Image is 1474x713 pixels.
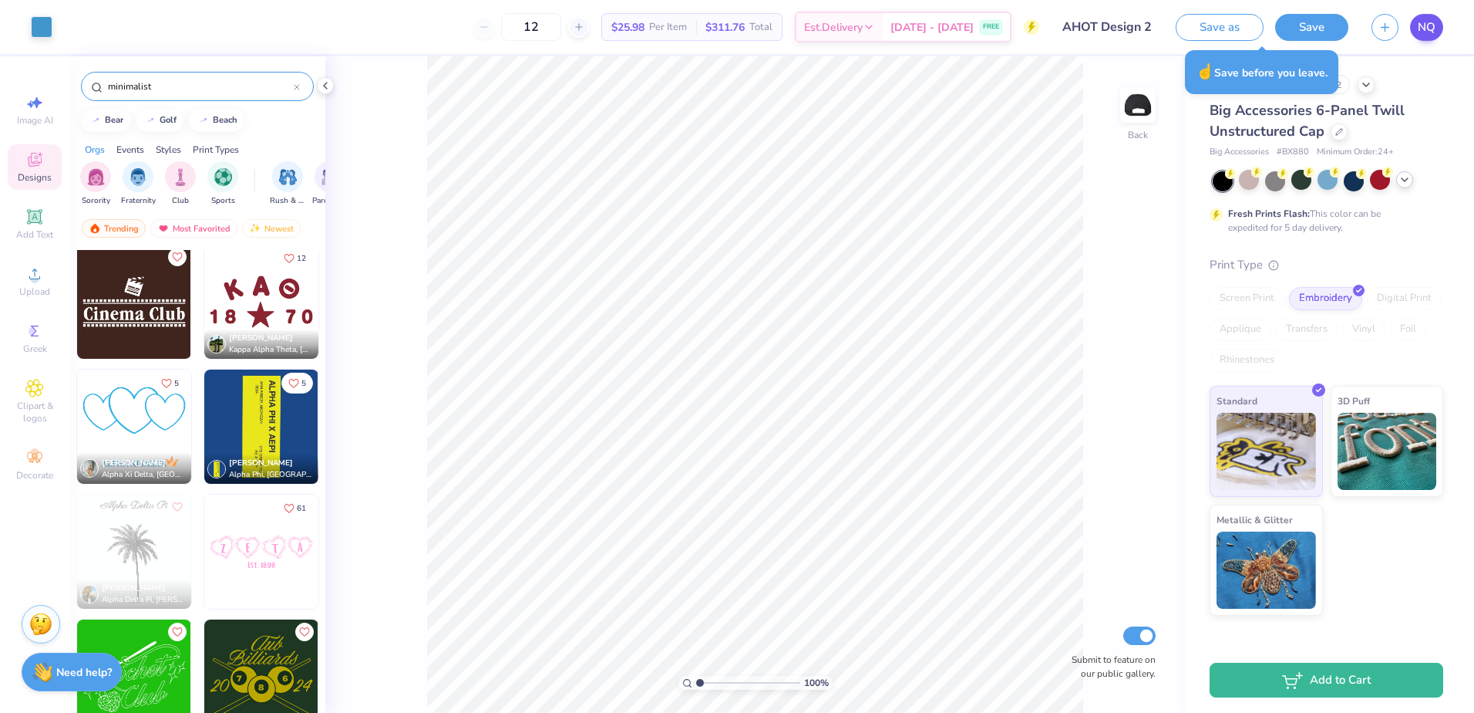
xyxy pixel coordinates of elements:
[1338,413,1437,490] img: 3D Puff
[1217,413,1316,490] img: Standard
[23,343,47,355] span: Greek
[16,469,53,482] span: Decorate
[116,143,144,157] div: Events
[1390,318,1426,341] div: Foil
[190,245,305,359] img: 44b6a99d-1e10-462c-92ed-55af149a7314
[89,223,101,234] img: trending.gif
[229,469,312,481] span: Alpha Phi, [GEOGRAPHIC_DATA][US_STATE]
[207,161,238,207] button: filter button
[804,19,863,35] span: Est. Delivery
[80,459,99,478] img: Avatar
[106,79,294,94] input: Try "Alpha"
[102,458,166,468] span: [PERSON_NAME]
[85,143,105,157] div: Orgs
[749,19,772,35] span: Total
[1210,318,1271,341] div: Applique
[1063,653,1156,681] label: Submit to feature on our public gallery.
[18,171,52,184] span: Designs
[81,109,130,132] button: bear
[156,143,181,157] div: Styles
[174,380,179,387] span: 5
[1228,207,1418,235] div: This color can be expedited for 5 day delivery.
[82,195,110,207] span: Sorority
[190,370,305,484] img: 7de43620-de4d-46af-9630-32239306db1a
[82,219,146,238] div: Trending
[312,195,348,207] span: Parent's Weekend
[204,495,318,609] img: 3622859c-bcce-4887-9e9a-e3079be4461b
[804,676,829,690] span: 100 %
[1276,318,1338,341] div: Transfers
[193,143,239,157] div: Print Types
[1317,146,1394,159] span: Minimum Order: 24 +
[165,161,196,207] div: filter for Club
[1176,14,1264,41] button: Save as
[1210,256,1443,274] div: Print Type
[1122,90,1153,120] img: Back
[157,223,170,234] img: most_fav.gif
[121,161,156,207] div: filter for Fraternity
[321,168,339,186] img: Parent's Weekend Image
[1196,62,1214,82] span: ☝️
[77,245,191,359] img: dd97f8de-be20-45fa-874b-fabe4bb5f5ed
[168,498,187,516] button: Like
[8,400,62,424] span: Clipart & logos
[80,161,111,207] button: filter button
[102,594,185,606] span: Alpha Delta Pi, [PERSON_NAME][GEOGRAPHIC_DATA]
[312,161,348,207] div: filter for Parent's Weekend
[102,583,166,593] span: [PERSON_NAME]
[501,13,561,41] input: – –
[270,161,305,207] div: filter for Rush & Bid
[705,19,745,35] span: $311.76
[211,195,235,207] span: Sports
[1289,287,1362,310] div: Embroidery
[1210,101,1405,140] span: Big Accessories 6-Panel Twill Unstructured Cap
[80,585,99,603] img: Avatar
[213,116,237,124] div: beach
[204,370,318,484] img: 1479074b-8e16-4284-a617-209659abb023
[611,19,644,35] span: $25.98
[1217,512,1293,528] span: Metallic & Glitter
[295,623,314,641] button: Like
[17,114,53,127] span: Image AI
[130,168,146,186] img: Fraternity Image
[144,116,156,125] img: trend_line.gif
[197,116,210,125] img: trend_line.gif
[1277,146,1309,159] span: # BX880
[277,498,313,519] button: Like
[214,168,232,186] img: Sports Image
[77,370,191,484] img: 3ee5e926-64c6-4f5d-b780-03777565a88e
[1128,128,1148,142] div: Back
[229,458,293,468] span: [PERSON_NAME]
[1410,14,1443,41] a: NQ
[172,168,189,186] img: Club Image
[890,19,974,35] span: [DATE] - [DATE]
[105,116,123,124] div: bear
[1418,19,1435,36] span: NQ
[279,168,297,186] img: Rush & Bid Image
[229,344,312,356] span: Kappa Alpha Theta, [US_STATE][GEOGRAPHIC_DATA]
[165,161,196,207] button: filter button
[249,223,261,234] img: Newest.gif
[80,161,111,207] div: filter for Sorority
[301,380,306,387] span: 5
[207,460,226,478] img: Avatar
[77,495,191,609] img: c0cfde9c-e7e4-44bd-828c-6f7811cf0cad
[168,623,187,641] button: Like
[1210,146,1269,159] span: Big Accessories
[166,455,178,468] img: topCreatorCrown.gif
[207,161,238,207] div: filter for Sports
[312,161,348,207] button: filter button
[207,335,226,353] img: Avatar
[1217,393,1257,409] span: Standard
[270,161,305,207] button: filter button
[190,495,305,609] img: 4245f898-7fb2-415b-be1b-3cdf4c542ab1
[19,286,50,298] span: Upload
[1228,208,1310,220] strong: Fresh Prints Flash:
[121,161,156,207] button: filter button
[168,248,187,266] button: Like
[1342,318,1385,341] div: Vinyl
[1367,287,1442,310] div: Digital Print
[136,109,183,132] button: golf
[102,469,185,481] span: Alpha Xi Delta, [GEOGRAPHIC_DATA][US_STATE]
[1185,50,1338,94] div: Save before you leave.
